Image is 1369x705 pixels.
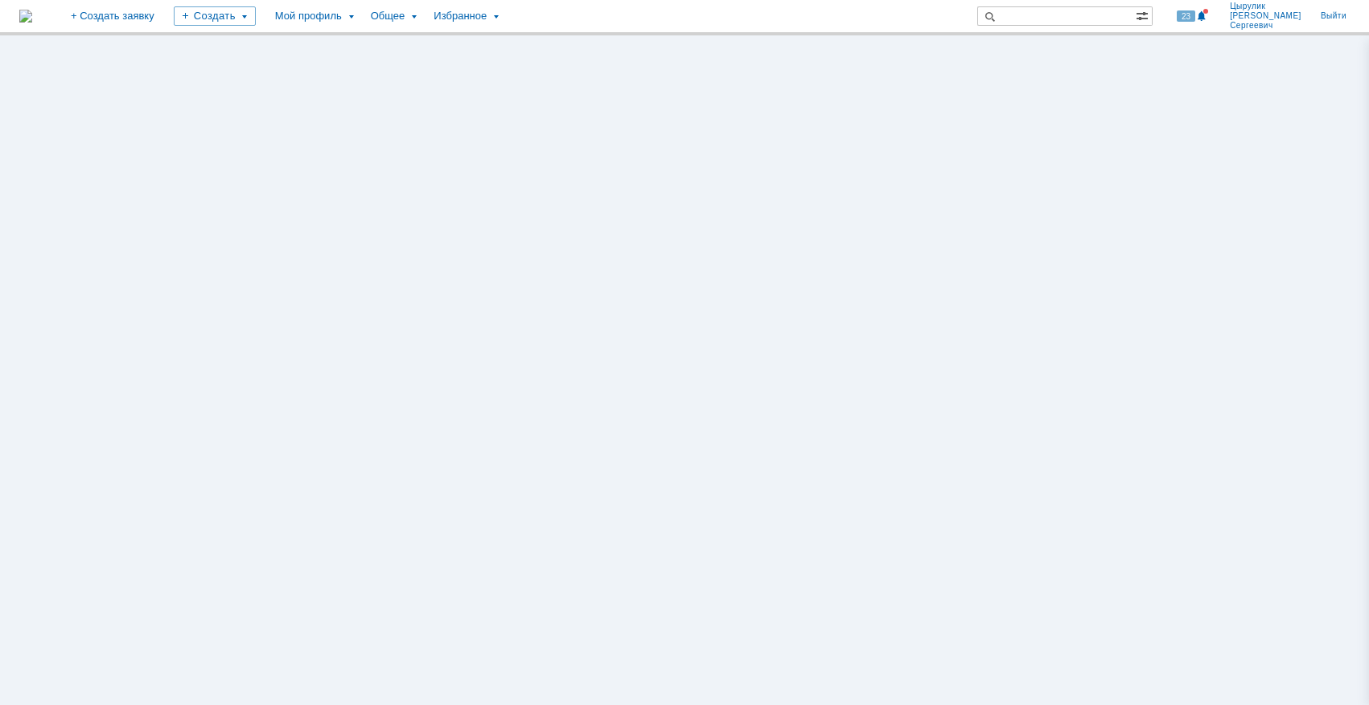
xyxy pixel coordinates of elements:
[19,10,32,23] a: Перейти на домашнюю страницу
[1230,21,1301,31] span: Сергеевич
[1136,7,1152,23] span: Расширенный поиск
[1230,2,1301,11] span: Цырулик
[1230,11,1301,21] span: [PERSON_NAME]
[1177,10,1195,22] span: 23
[19,10,32,23] img: logo
[174,6,256,26] div: Создать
